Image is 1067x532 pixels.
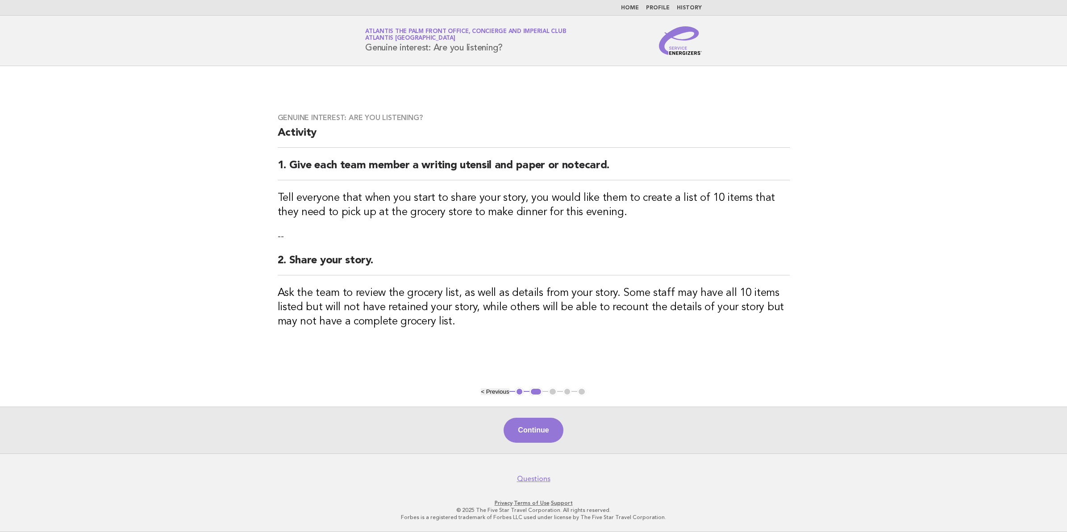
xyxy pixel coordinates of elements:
p: Forbes is a registered trademark of Forbes LLC used under license by The Five Star Travel Corpora... [260,514,807,521]
button: Continue [504,418,563,443]
a: Home [621,5,639,11]
h1: Genuine interest: Are you listening? [365,29,566,52]
img: Service Energizers [659,26,702,55]
h3: Tell everyone that when you start to share your story, you would like them to create a list of 10... [278,191,790,220]
a: Questions [517,474,550,483]
a: Support [551,500,573,506]
h2: 2. Share your story. [278,254,790,275]
p: · · [260,499,807,507]
h3: Genuine interest: Are you listening? [278,113,790,122]
a: Atlantis The Palm Front Office, Concierge and Imperial ClubAtlantis [GEOGRAPHIC_DATA] [365,29,566,41]
h2: Activity [278,126,790,148]
h3: Ask the team to review the grocery list, as well as details from your story. Some staff may have ... [278,286,790,329]
a: Privacy [495,500,513,506]
span: Atlantis [GEOGRAPHIC_DATA] [365,36,455,42]
button: 1 [515,387,524,396]
a: Terms of Use [514,500,550,506]
h2: 1. Give each team member a writing utensil and paper or notecard. [278,158,790,180]
a: History [677,5,702,11]
button: < Previous [481,388,509,395]
p: -- [278,230,790,243]
a: Profile [646,5,670,11]
p: © 2025 The Five Star Travel Corporation. All rights reserved. [260,507,807,514]
button: 2 [529,387,542,396]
